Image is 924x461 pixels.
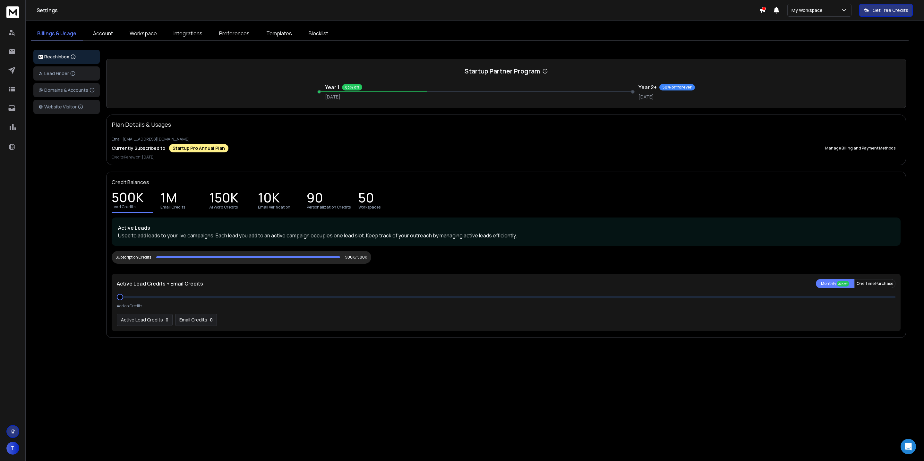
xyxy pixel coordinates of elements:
[816,279,854,288] button: Monthly 20% off
[342,84,362,90] div: 83% off
[358,194,374,203] p: 50
[325,83,339,91] h3: Year 1
[167,27,209,40] a: Integrations
[166,317,168,323] p: 0
[33,100,100,114] button: Website Visitor
[258,205,290,210] p: Email Verification
[6,442,19,455] button: T
[659,84,695,90] div: 50% off forever
[112,120,171,129] p: Plan Details & Usages
[210,317,213,323] p: 0
[38,55,43,59] img: logo
[825,146,895,151] p: Manage Billing and Payment Methods
[142,154,155,160] span: [DATE]
[87,27,119,40] a: Account
[325,94,631,100] p: [DATE]
[859,4,913,17] button: Get Free Credits
[112,204,135,209] p: Lead Credits
[302,27,335,40] a: Blocklist
[112,137,901,142] p: Email: [EMAIL_ADDRESS][DOMAIN_NAME]
[638,94,695,100] p: [DATE]
[837,281,849,286] div: 20% off
[117,280,203,287] p: Active Lead Credits + Email Credits
[118,224,894,232] p: Active Leads
[116,255,151,260] div: Subscription Credits
[112,155,901,160] p: Credits Renew on:
[31,27,83,40] a: Billings & Usage
[169,144,228,152] div: Startup Pro Annual Plan
[258,194,280,203] p: 10K
[33,83,100,97] button: Domains & Accounts
[179,317,207,323] p: Email Credits
[307,205,351,210] p: Personalization Credits
[873,7,908,13] p: Get Free Credits
[209,194,238,203] p: 150K
[820,142,901,155] button: Manage Billing and Payment Methods
[854,279,895,288] button: One Time Purchase
[118,232,894,239] p: Used to add leads to your live campaigns. Each lead you add to an active campaign occupies one le...
[123,27,163,40] a: Workspace
[121,317,163,323] p: Active Lead Credits
[160,205,185,210] p: Email Credits
[465,67,540,76] h2: Startup Partner Program
[307,194,323,203] p: 90
[901,439,916,454] div: Open Intercom Messenger
[209,205,238,210] p: AI Word Credits
[638,83,657,91] h3: Year 2+
[112,194,144,203] p: 500K
[213,27,256,40] a: Preferences
[33,66,100,81] button: Lead Finder
[260,27,298,40] a: Templates
[345,255,367,260] p: 500K/ 500K
[33,50,100,64] button: ReachInbox
[160,194,177,203] p: 1M
[112,178,149,186] p: Credit Balances
[358,205,381,210] p: Workspaces
[112,145,165,151] p: Currently Subscribed to
[791,7,825,13] p: My Workspace
[117,303,142,309] p: Add on Credits
[37,6,759,14] h1: Settings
